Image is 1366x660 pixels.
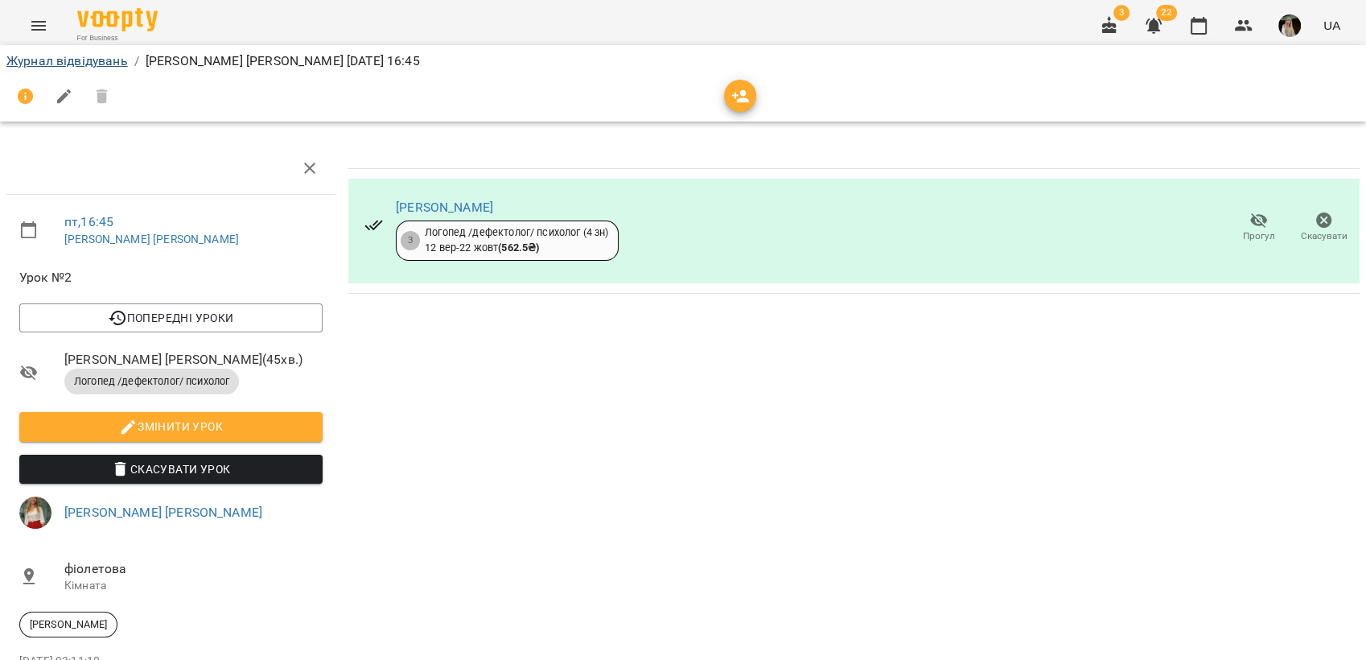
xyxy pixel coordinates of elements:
[77,8,158,31] img: Voopty Logo
[77,33,158,43] span: For Business
[19,303,323,332] button: Попередні уроки
[32,417,310,436] span: Змінити урок
[20,617,117,632] span: [PERSON_NAME]
[396,200,493,215] a: [PERSON_NAME]
[146,52,420,71] p: [PERSON_NAME] [PERSON_NAME] [DATE] 16:45
[1301,229,1347,243] span: Скасувати
[64,578,323,594] p: Кімната
[19,412,323,441] button: Змінити урок
[425,225,608,255] div: Логопед /дефектолог/ психолог (4 зн) 12 вер - 22 жовт
[134,52,139,71] li: /
[1291,205,1356,250] button: Скасувати
[1226,205,1291,250] button: Прогул
[64,350,323,369] span: [PERSON_NAME] [PERSON_NAME] ( 45 хв. )
[64,374,239,389] span: Логопед /дефектолог/ психолог
[32,460,310,479] span: Скасувати Урок
[64,214,113,229] a: пт , 16:45
[64,559,323,579] span: фіолетова
[64,505,262,520] a: [PERSON_NAME] [PERSON_NAME]
[1113,5,1129,21] span: 3
[64,233,239,245] a: [PERSON_NAME] [PERSON_NAME]
[6,53,128,68] a: Журнал відвідувань
[6,52,1360,71] nav: breadcrumb
[19,6,58,45] button: Menu
[19,612,117,637] div: [PERSON_NAME]
[1317,10,1347,40] button: UA
[19,268,323,287] span: Урок №2
[1243,229,1275,243] span: Прогул
[498,241,539,254] b: ( 562.5 ₴ )
[1323,17,1340,34] span: UA
[19,497,51,529] img: ff19a93f08dca26e4f68b290808d9dc5.jpg
[19,455,323,484] button: Скасувати Урок
[1156,5,1177,21] span: 22
[1278,14,1301,37] img: db9e5aee73aab2f764342d08fe444bbe.JPG
[401,231,420,250] div: 3
[32,308,310,328] span: Попередні уроки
